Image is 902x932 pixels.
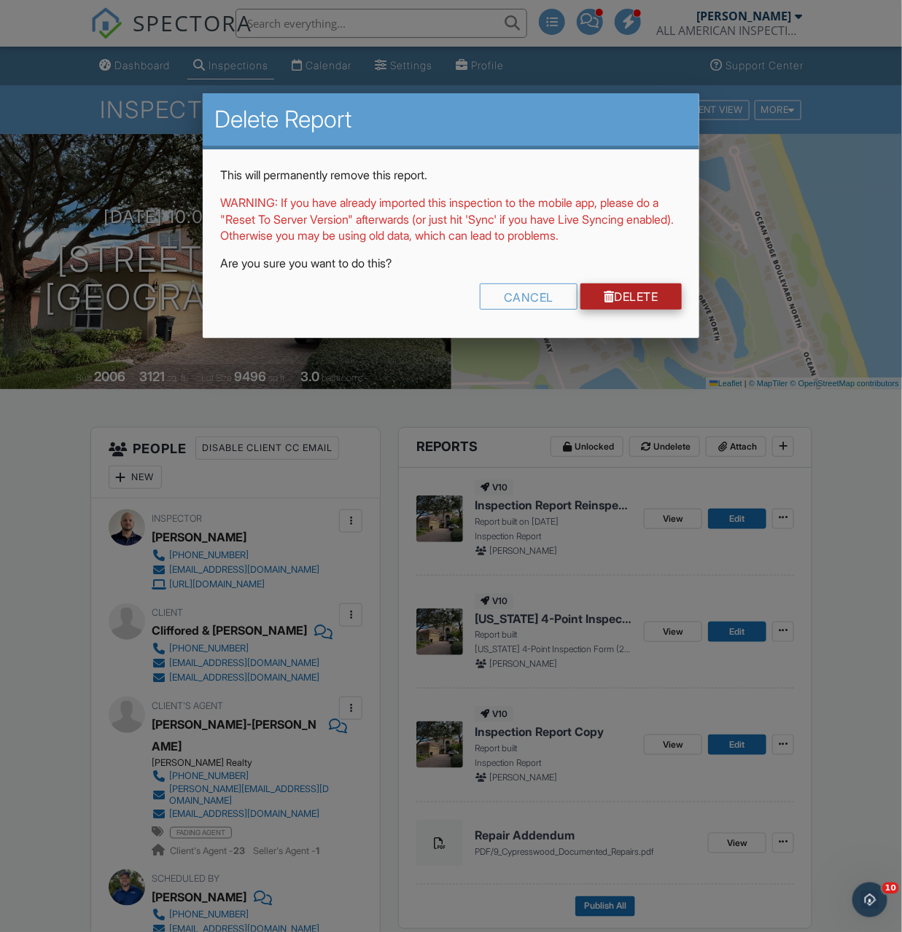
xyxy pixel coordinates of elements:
a: Delete [580,283,682,310]
h2: Delete Report [214,105,687,134]
p: WARNING: If you have already imported this inspection to the mobile app, please do a "Reset To Se... [220,195,681,243]
iframe: Intercom live chat [852,882,887,917]
p: This will permanently remove this report. [220,167,681,183]
div: Cancel [480,283,578,310]
p: Are you sure you want to do this? [220,255,681,271]
span: 10 [882,882,899,894]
